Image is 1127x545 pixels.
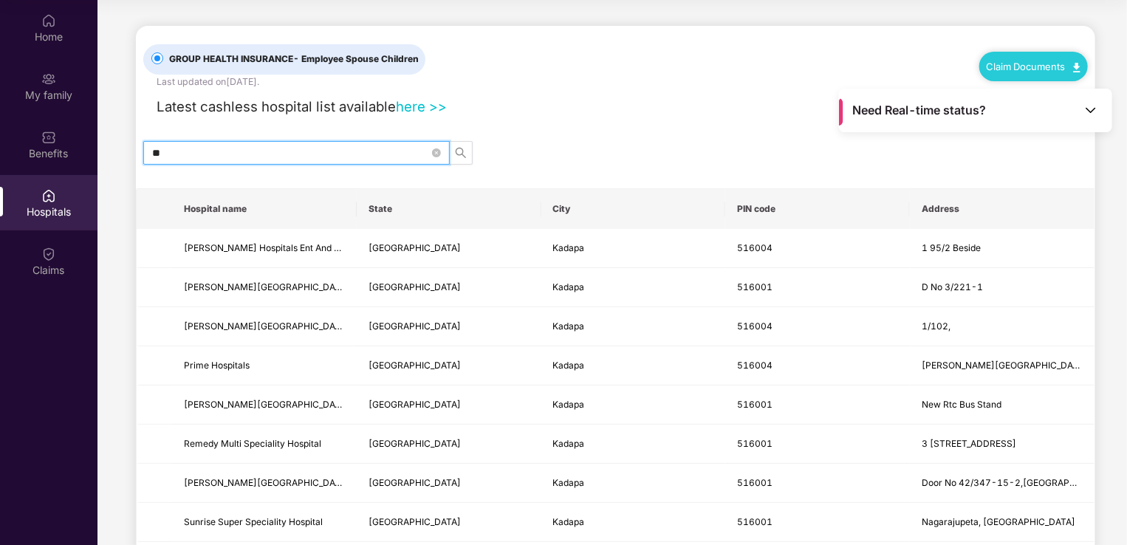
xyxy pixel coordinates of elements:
[157,98,396,114] span: Latest cashless hospital list available
[910,189,1095,229] th: Address
[1073,63,1080,72] img: svg+xml;base64,PHN2ZyB4bWxucz0iaHR0cDovL3d3dy53My5vcmcvMjAwMC9zdmciIHdpZHRoPSIxMC40IiBoZWlnaHQ9Ij...
[910,464,1095,503] td: Door No 42/347-15-2,Kfc Building,
[541,464,726,503] td: Kadapa
[910,425,1095,464] td: 3 116 Opp Police Gate
[172,189,357,229] th: Hospital name
[184,477,349,488] span: [PERSON_NAME][GEOGRAPHIC_DATA]
[172,268,357,307] td: Sai Srinivasa Hospital
[172,464,357,503] td: Sree Mohan Hospitals
[172,425,357,464] td: Remedy Multi Speciality Hospital
[357,229,541,268] td: Andhra Pradesh
[172,307,357,346] td: Mrudula Hospital
[853,103,987,118] span: Need Real-time status?
[553,242,585,253] span: Kadapa
[184,516,323,527] span: Sunrise Super Speciality Hospital
[737,516,773,527] span: 516001
[369,516,461,527] span: [GEOGRAPHIC_DATA]
[541,307,726,346] td: Kadapa
[172,229,357,268] td: Sreenivasa Hospitals Ent And Multi Specialities Hospital
[357,268,541,307] td: Andhra Pradesh
[357,503,541,542] td: Andhra Pradesh
[910,307,1095,346] td: 1/102,
[369,477,461,488] span: [GEOGRAPHIC_DATA]
[184,203,345,215] span: Hospital name
[737,281,773,292] span: 516001
[369,321,461,332] span: [GEOGRAPHIC_DATA]
[922,399,1001,410] span: New Rtc Bus Stand
[737,360,773,371] span: 516004
[41,188,56,203] img: svg+xml;base64,PHN2ZyBpZD0iSG9zcGl0YWxzIiB4bWxucz0iaHR0cDovL3d3dy53My5vcmcvMjAwMC9zdmciIHdpZHRoPS...
[357,425,541,464] td: Andhra Pradesh
[737,321,773,332] span: 516004
[553,399,585,410] span: Kadapa
[357,385,541,425] td: Andhra Pradesh
[910,229,1095,268] td: 1 95/2 Beside
[737,477,773,488] span: 516001
[553,516,585,527] span: Kadapa
[910,385,1095,425] td: New Rtc Bus Stand
[553,321,585,332] span: Kadapa
[357,346,541,385] td: Andhra Pradesh
[157,75,259,89] div: Last updated on [DATE] .
[922,281,983,292] span: D No 3/221-1
[541,189,726,229] th: City
[369,438,461,449] span: [GEOGRAPHIC_DATA]
[184,399,349,410] span: [PERSON_NAME][GEOGRAPHIC_DATA]
[922,242,981,253] span: 1 95/2 Beside
[910,503,1095,542] td: Nagarajupeta, Kadapa
[432,148,441,157] span: close-circle
[172,346,357,385] td: Prime Hospitals
[41,72,56,86] img: svg+xml;base64,PHN2ZyB3aWR0aD0iMjAiIGhlaWdodD0iMjAiIHZpZXdCb3g9IjAgMCAyMCAyMCIgZmlsbD0ibm9uZSIgeG...
[553,477,585,488] span: Kadapa
[541,268,726,307] td: Kadapa
[396,98,447,114] a: here >>
[737,438,773,449] span: 516001
[357,464,541,503] td: Andhra Pradesh
[922,438,1016,449] span: 3 [STREET_ADDRESS]
[184,242,441,253] span: [PERSON_NAME] Hospitals Ent And Multi Specialities Hospital
[987,61,1080,72] a: Claim Documents
[450,147,472,159] span: search
[41,13,56,28] img: svg+xml;base64,PHN2ZyBpZD0iSG9tZSIgeG1sbnM9Imh0dHA6Ly93d3cudzMub3JnLzIwMDAvc3ZnIiB3aWR0aD0iMjAiIG...
[184,281,349,292] span: [PERSON_NAME][GEOGRAPHIC_DATA]
[432,146,441,160] span: close-circle
[449,141,473,165] button: search
[553,360,585,371] span: Kadapa
[922,516,1075,527] span: Nagarajupeta, [GEOGRAPHIC_DATA]
[725,189,910,229] th: PIN code
[172,385,357,425] td: J B Hospital
[922,360,1087,371] span: [PERSON_NAME][GEOGRAPHIC_DATA]
[41,247,56,261] img: svg+xml;base64,PHN2ZyBpZD0iQ2xhaW0iIHhtbG5zPSJodHRwOi8vd3d3LnczLm9yZy8yMDAwL3N2ZyIgd2lkdGg9IjIwIi...
[184,360,250,371] span: Prime Hospitals
[184,321,349,332] span: [PERSON_NAME][GEOGRAPHIC_DATA]
[541,385,726,425] td: Kadapa
[184,438,321,449] span: Remedy Multi Speciality Hospital
[737,399,773,410] span: 516001
[369,399,461,410] span: [GEOGRAPHIC_DATA]
[541,503,726,542] td: Kadapa
[922,477,1117,488] span: Door No 42/347-15-2,[GEOGRAPHIC_DATA],
[172,503,357,542] td: Sunrise Super Speciality Hospital
[541,229,726,268] td: Kadapa
[357,307,541,346] td: Andhra Pradesh
[737,242,773,253] span: 516004
[357,189,541,229] th: State
[293,53,419,64] span: - Employee Spouse Children
[541,425,726,464] td: Kadapa
[922,203,1083,215] span: Address
[553,281,585,292] span: Kadapa
[1083,103,1098,117] img: Toggle Icon
[910,346,1095,385] td: Geroge Reddy Street
[553,438,585,449] span: Kadapa
[910,268,1095,307] td: D No 3/221-1
[541,346,726,385] td: Kadapa
[369,360,461,371] span: [GEOGRAPHIC_DATA]
[163,52,425,66] span: GROUP HEALTH INSURANCE
[922,321,950,332] span: 1/102,
[41,130,56,145] img: svg+xml;base64,PHN2ZyBpZD0iQmVuZWZpdHMiIHhtbG5zPSJodHRwOi8vd3d3LnczLm9yZy8yMDAwL3N2ZyIgd2lkdGg9Ij...
[369,242,461,253] span: [GEOGRAPHIC_DATA]
[369,281,461,292] span: [GEOGRAPHIC_DATA]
